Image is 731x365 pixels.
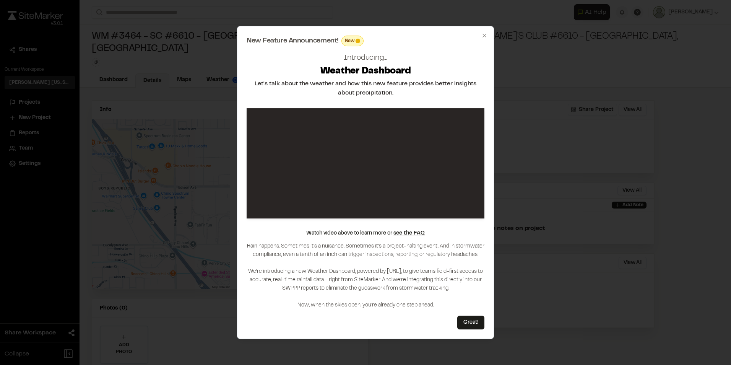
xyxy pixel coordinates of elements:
span: New Feature Announcement! [247,37,338,44]
span: This feature is brand new! Enjoy! [356,39,360,43]
p: Rain happens. Sometimes it’s a nuisance. Sometimes it’s a project-halting event. And in stormwate... [247,242,484,310]
h2: Introducing... [344,52,387,64]
a: see the FAQ [393,231,425,236]
h2: Weather Dashboard [320,65,411,78]
span: New [345,37,354,44]
p: Watch video above to learn more or [306,229,425,238]
h2: Let's talk about the weather and how this new feature provides better insights about precipitation. [247,79,484,98]
button: Great! [457,316,484,329]
div: This feature is brand new! Enjoy! [341,36,364,46]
